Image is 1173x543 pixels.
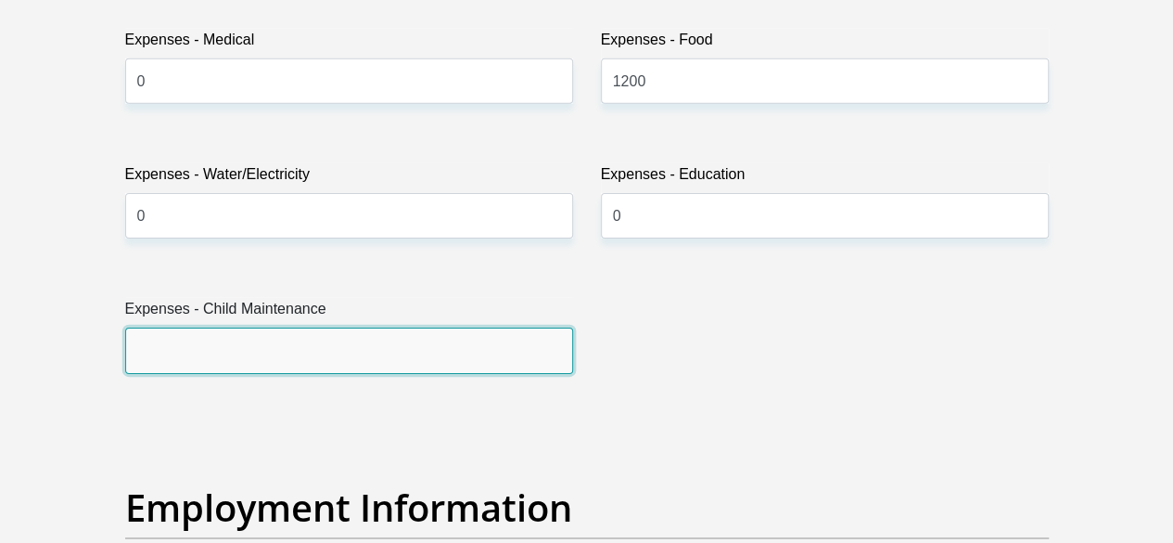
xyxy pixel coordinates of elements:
h2: Employment Information [125,485,1049,530]
label: Expenses - Water/Electricity [125,163,573,193]
input: Expenses - Food [601,58,1049,104]
label: Expenses - Education [601,163,1049,193]
label: Expenses - Medical [125,29,573,58]
label: Expenses - Child Maintenance [125,298,573,328]
input: Expenses - Child Maintenance [125,328,573,373]
input: Expenses - Water/Electricity [125,193,573,239]
input: Expenses - Education [601,193,1049,239]
input: Expenses - Medical [125,58,573,104]
label: Expenses - Food [601,29,1049,58]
